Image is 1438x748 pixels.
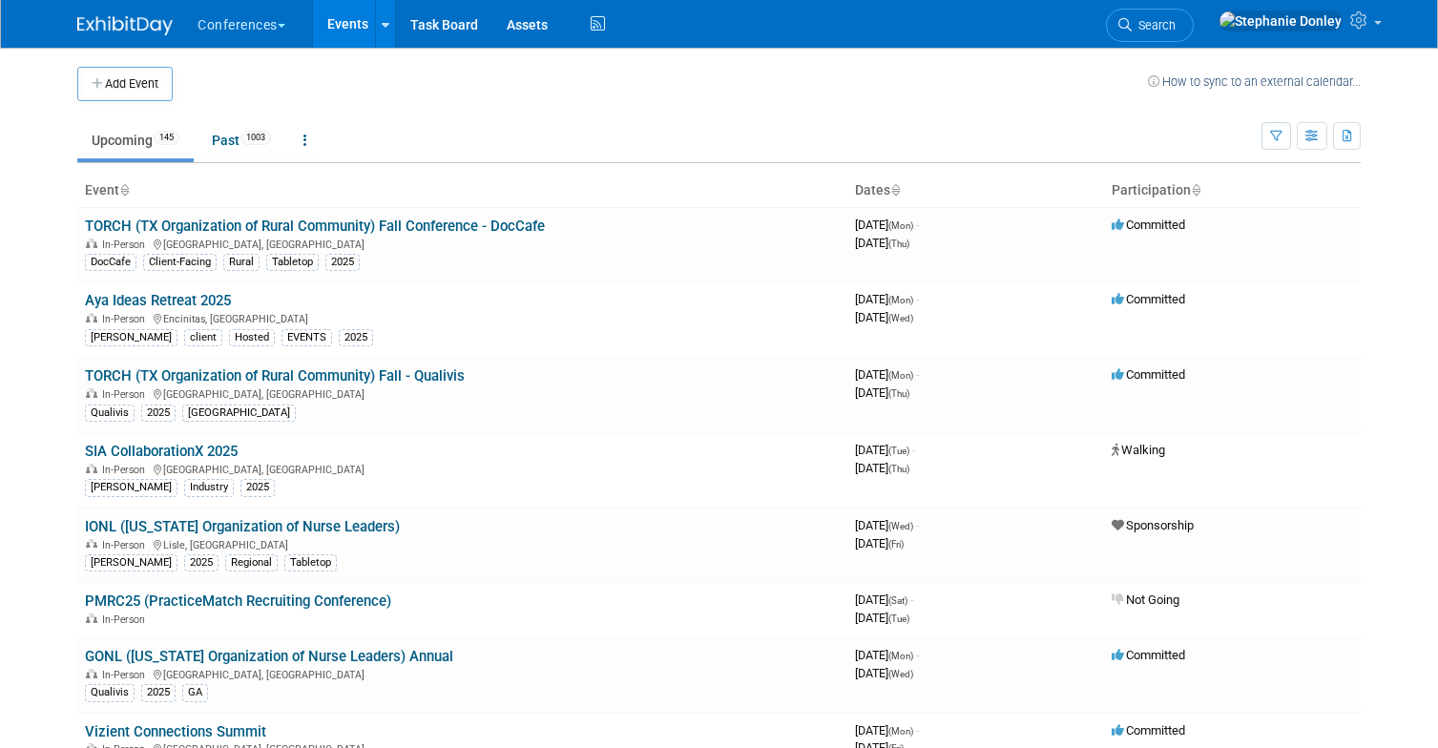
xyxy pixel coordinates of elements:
[916,292,919,306] span: -
[86,239,97,248] img: In-Person Event
[281,329,332,346] div: EVENTS
[888,539,904,550] span: (Fri)
[1112,367,1185,382] span: Committed
[916,218,919,232] span: -
[888,370,913,381] span: (Mon)
[102,388,151,401] span: In-Person
[1112,218,1185,232] span: Committed
[910,592,913,607] span: -
[1112,592,1179,607] span: Not Going
[1104,175,1361,207] th: Participation
[916,648,919,662] span: -
[85,367,465,384] a: TORCH (TX Organization of Rural Community) Fall - Qualivis
[85,236,840,251] div: [GEOGRAPHIC_DATA], [GEOGRAPHIC_DATA]
[85,536,840,551] div: Lisle, [GEOGRAPHIC_DATA]
[847,175,1104,207] th: Dates
[85,461,840,476] div: [GEOGRAPHIC_DATA], [GEOGRAPHIC_DATA]
[225,554,278,571] div: Regional
[912,443,915,457] span: -
[85,405,135,422] div: Qualivis
[229,329,275,346] div: Hosted
[85,554,177,571] div: [PERSON_NAME]
[888,220,913,231] span: (Mon)
[184,479,234,496] div: Industry
[916,518,919,532] span: -
[855,292,919,306] span: [DATE]
[85,666,840,681] div: [GEOGRAPHIC_DATA], [GEOGRAPHIC_DATA]
[1112,723,1185,738] span: Committed
[1191,182,1200,197] a: Sort by Participation Type
[1132,18,1176,32] span: Search
[888,521,913,531] span: (Wed)
[855,443,915,457] span: [DATE]
[1219,10,1343,31] img: Stephanie Donley
[855,611,909,625] span: [DATE]
[888,239,909,249] span: (Thu)
[85,648,453,665] a: GONL ([US_STATE] Organization of Nurse Leaders) Annual
[916,367,919,382] span: -
[85,292,231,309] a: Aya Ideas Retreat 2025
[888,313,913,323] span: (Wed)
[154,131,179,145] span: 145
[888,595,907,606] span: (Sat)
[184,329,222,346] div: client
[855,218,919,232] span: [DATE]
[86,613,97,623] img: In-Person Event
[1112,292,1185,306] span: Committed
[1112,648,1185,662] span: Committed
[888,726,913,737] span: (Mon)
[888,295,913,305] span: (Mon)
[182,684,208,701] div: GA
[141,684,176,701] div: 2025
[888,669,913,679] span: (Wed)
[102,539,151,551] span: In-Person
[77,67,173,101] button: Add Event
[888,651,913,661] span: (Mon)
[266,254,319,271] div: Tabletop
[339,329,373,346] div: 2025
[1106,9,1194,42] a: Search
[888,446,909,456] span: (Tue)
[888,613,909,624] span: (Tue)
[284,554,337,571] div: Tabletop
[86,539,97,549] img: In-Person Event
[855,310,913,324] span: [DATE]
[182,405,296,422] div: [GEOGRAPHIC_DATA]
[890,182,900,197] a: Sort by Start Date
[855,461,909,475] span: [DATE]
[325,254,360,271] div: 2025
[102,613,151,626] span: In-Person
[855,236,909,250] span: [DATE]
[102,239,151,251] span: In-Person
[855,592,913,607] span: [DATE]
[855,367,919,382] span: [DATE]
[141,405,176,422] div: 2025
[223,254,260,271] div: Rural
[85,684,135,701] div: Qualivis
[86,313,97,322] img: In-Person Event
[855,385,909,400] span: [DATE]
[86,388,97,398] img: In-Person Event
[85,329,177,346] div: [PERSON_NAME]
[916,723,919,738] span: -
[888,464,909,474] span: (Thu)
[198,122,285,158] a: Past1003
[85,443,238,460] a: SIA CollaborationX 2025
[119,182,129,197] a: Sort by Event Name
[1112,443,1165,457] span: Walking
[77,175,847,207] th: Event
[888,388,909,399] span: (Thu)
[85,218,545,235] a: TORCH (TX Organization of Rural Community) Fall Conference - DocCafe
[85,479,177,496] div: [PERSON_NAME]
[85,723,266,740] a: Vizient Connections Summit
[184,554,219,571] div: 2025
[102,464,151,476] span: In-Person
[855,723,919,738] span: [DATE]
[86,464,97,473] img: In-Person Event
[1148,74,1361,89] a: How to sync to an external calendar...
[855,518,919,532] span: [DATE]
[102,669,151,681] span: In-Person
[855,536,904,551] span: [DATE]
[85,592,391,610] a: PMRC25 (PracticeMatch Recruiting Conference)
[85,254,136,271] div: DocCafe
